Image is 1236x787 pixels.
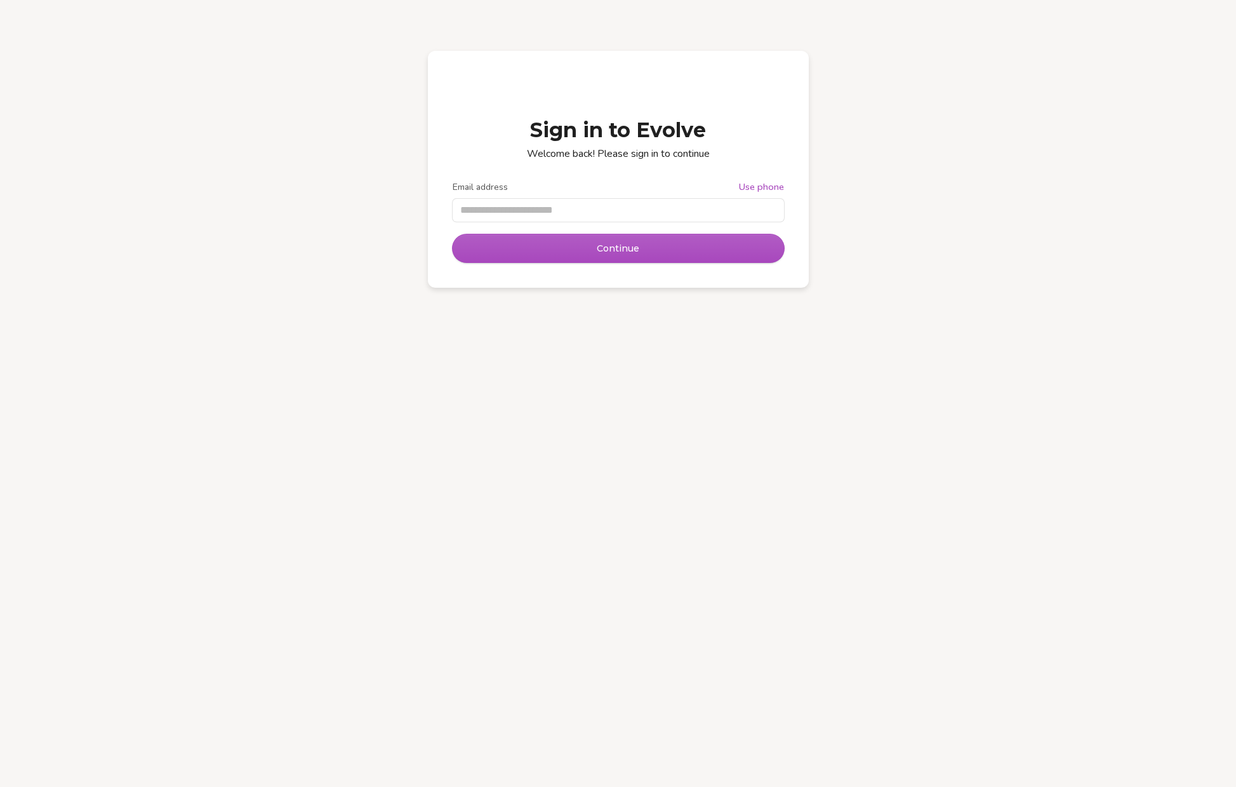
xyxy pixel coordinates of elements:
button: Continue [453,234,784,262]
h1: Sign in to Evolve [453,116,784,144]
span: Continue [597,242,639,255]
p: Welcome back! Please sign in to continue [453,147,784,161]
label: Email address [453,181,508,194]
a: Use phone [739,181,784,194]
